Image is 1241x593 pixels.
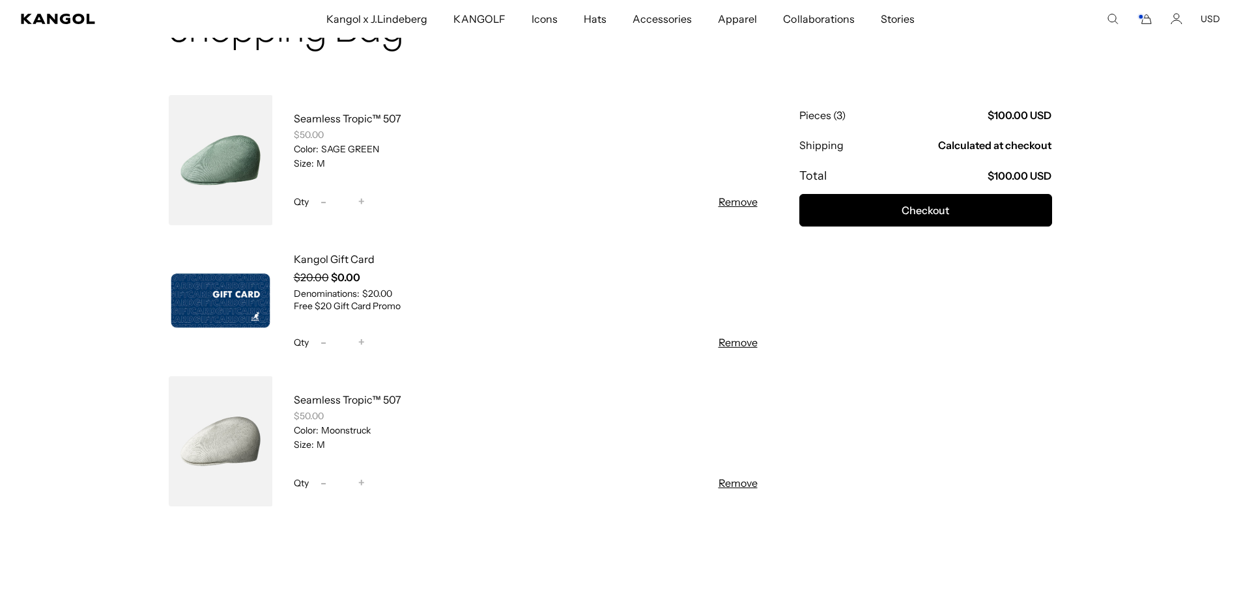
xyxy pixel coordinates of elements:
p: $100.00 USD [988,108,1051,122]
p: Shipping [799,138,844,152]
span: - [321,193,326,211]
a: Kangol [21,14,216,24]
dd: Moonstruck [319,424,371,436]
button: + [352,475,371,491]
button: Checkout [799,194,1052,227]
p: Total [799,168,827,184]
p: Calculated at checkout [938,138,1052,152]
button: - [314,335,334,350]
span: + [358,193,365,211]
span: - [321,475,326,492]
p: $100.00 USD [988,169,1051,183]
button: Remove Kangol Gift Card - $20.00 [719,335,758,350]
s: $20.00 [294,271,329,284]
dd: M [314,158,325,169]
a: Seamless Tropic™ 507 [294,393,401,406]
button: + [352,194,371,210]
p: Pieces (3) [799,108,846,122]
button: - [314,475,334,491]
dd: $20.00 [360,288,392,299]
button: USD [1201,13,1220,25]
dt: Color: [294,143,319,155]
input: Quantity for Kangol Gift Card [334,335,352,350]
span: Qty [294,477,309,489]
a: Account [1171,13,1182,25]
a: Seamless Tropic™ 507 [294,112,401,125]
ul: Discount [294,299,758,313]
span: Qty [294,196,309,208]
button: Remove Seamless Tropic™ 507 - SAGE GREEN / M [719,194,758,210]
a: Kangol Gift Card [294,253,375,266]
summary: Search here [1107,13,1119,25]
button: Remove Seamless Tropic™ 507 - Moonstruck / M [719,475,758,491]
span: - [321,334,326,352]
button: - [314,194,334,210]
input: Quantity for Seamless Tropic™ 507 [334,194,352,210]
span: + [358,475,365,492]
dd: SAGE GREEN [319,143,379,155]
div: $50.00 [294,410,758,422]
button: + [352,335,371,350]
span: + [358,334,365,352]
dt: Size: [294,158,314,169]
dd: M [314,439,325,450]
iframe: PayPal-paypal [799,253,1052,288]
strong: $0.00 [331,271,360,284]
span: Qty [294,337,309,348]
dt: Size: [294,439,314,450]
input: Quantity for Seamless Tropic™ 507 [334,475,352,491]
div: $50.00 [294,129,758,141]
li: Free $20 Gift Card Promo [294,299,758,313]
dt: Denominations: [294,288,360,299]
button: Cart [1137,13,1152,25]
dt: Color: [294,424,319,436]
